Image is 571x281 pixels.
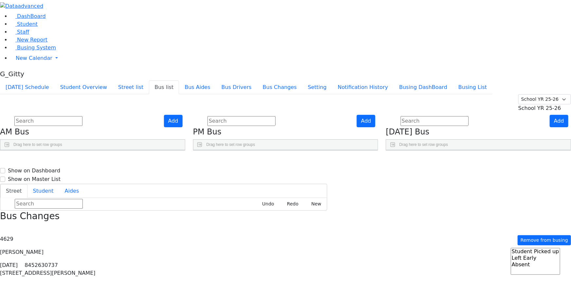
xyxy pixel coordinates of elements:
a: New Calendar [10,52,571,65]
button: Student Overview [55,80,113,94]
a: Busing System [10,44,56,51]
span: 8452630737 [25,262,58,268]
button: Setting [302,80,332,94]
label: Show on Dashboard [8,167,60,175]
option: Student Picked up [511,248,560,255]
a: Staff [10,29,29,35]
h4: [DATE] Bus [386,127,571,137]
span: School YR 25-26 [518,105,561,111]
input: Search [15,199,83,209]
button: Street list [113,80,149,94]
option: Left Early [511,255,560,261]
input: Search [401,116,469,126]
button: Bus Drivers [216,80,257,94]
a: New Report [10,37,47,43]
option: Absent [511,261,560,268]
button: Add [550,115,568,127]
button: Student [27,184,59,198]
button: New [304,199,324,209]
span: Drag here to set row groups [399,142,448,147]
button: Bus Aides [179,80,216,94]
button: Add [164,115,183,127]
button: Bus list [149,80,179,94]
button: Street [0,184,27,198]
input: Search [207,116,276,126]
button: Bus Changes [257,80,302,94]
a: Student [10,21,38,27]
button: Notification History [332,80,394,94]
span: New Calendar [16,55,52,61]
button: Undo [255,199,277,209]
a: DashBoard [10,13,46,19]
button: Add [357,115,375,127]
label: Show on Master List [8,175,61,183]
input: Search [14,116,82,126]
span: Busing System [17,44,56,51]
button: Redo [280,199,301,209]
button: Busing DashBoard [394,80,453,94]
span: DashBoard [17,13,46,19]
span: Staff [17,29,29,35]
div: Street [0,198,327,210]
span: Drag here to set row groups [206,142,255,147]
button: Aides [59,184,85,198]
h4: PM Bus [193,127,378,137]
button: Remove from busing [518,235,571,245]
button: Busing List [453,80,492,94]
span: Drag here to set row groups [13,142,62,147]
span: New Report [17,37,47,43]
span: Student [17,21,38,27]
select: Default select example [518,94,571,104]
